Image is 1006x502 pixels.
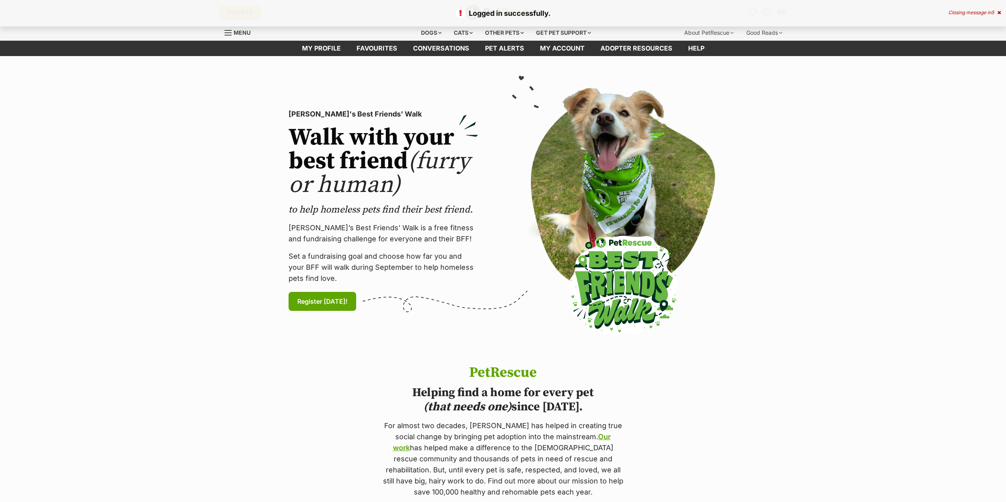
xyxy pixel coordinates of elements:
[289,126,478,197] h2: Walk with your best friend
[289,147,470,200] span: (furry or human)
[415,25,447,41] div: Dogs
[448,25,478,41] div: Cats
[289,109,478,120] p: [PERSON_NAME]'s Best Friends' Walk
[381,385,625,414] h2: Helping find a home for every pet since [DATE].
[225,25,256,39] a: Menu
[289,292,356,311] a: Register [DATE]!
[349,41,405,56] a: Favourites
[532,41,593,56] a: My account
[405,41,477,56] a: conversations
[477,41,532,56] a: Pet alerts
[289,251,478,284] p: Set a fundraising goal and choose how far you and your BFF will walk during September to help hom...
[680,41,712,56] a: Help
[530,25,596,41] div: Get pet support
[289,203,478,216] p: to help homeless pets find their best friend.
[289,222,478,244] p: [PERSON_NAME]’s Best Friends' Walk is a free fitness and fundraising challenge for everyone and t...
[297,297,347,306] span: Register [DATE]!
[423,399,511,414] i: (that needs one)
[741,25,788,41] div: Good Reads
[593,41,680,56] a: Adopter resources
[294,41,349,56] a: My profile
[381,420,625,498] p: For almost two decades, [PERSON_NAME] has helped in creating true social change by bringing pet a...
[234,29,251,36] span: Menu
[381,365,625,381] h1: PetRescue
[679,25,739,41] div: About PetRescue
[479,25,529,41] div: Other pets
